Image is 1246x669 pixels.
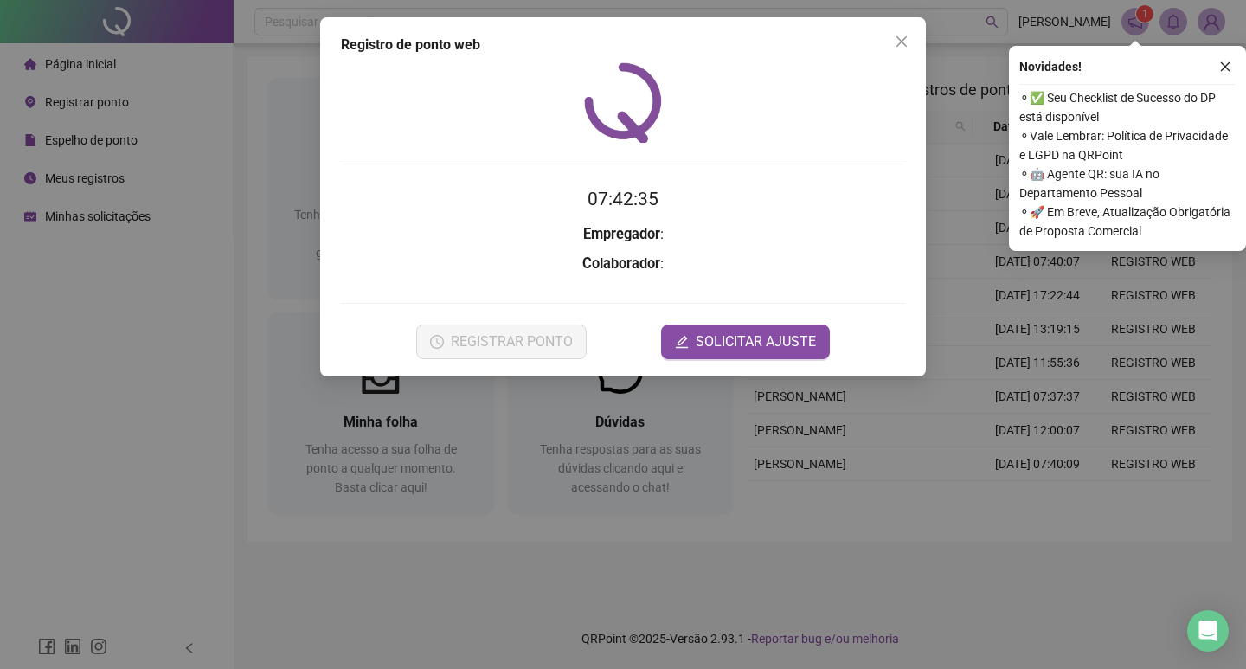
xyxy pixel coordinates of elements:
[341,35,905,55] div: Registro de ponto web
[341,253,905,275] h3: :
[584,62,662,143] img: QRPoint
[1219,61,1231,73] span: close
[888,28,915,55] button: Close
[1019,88,1236,126] span: ⚬ ✅ Seu Checklist de Sucesso do DP está disponível
[416,325,587,359] button: REGISTRAR PONTO
[341,223,905,246] h3: :
[1019,164,1236,203] span: ⚬ 🤖 Agente QR: sua IA no Departamento Pessoal
[582,255,660,272] strong: Colaborador
[1019,57,1082,76] span: Novidades !
[696,331,816,352] span: SOLICITAR AJUSTE
[661,325,830,359] button: editSOLICITAR AJUSTE
[1187,610,1229,652] div: Open Intercom Messenger
[588,189,658,209] time: 07:42:35
[675,335,689,349] span: edit
[1019,203,1236,241] span: ⚬ 🚀 Em Breve, Atualização Obrigatória de Proposta Comercial
[1019,126,1236,164] span: ⚬ Vale Lembrar: Política de Privacidade e LGPD na QRPoint
[895,35,909,48] span: close
[583,226,660,242] strong: Empregador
